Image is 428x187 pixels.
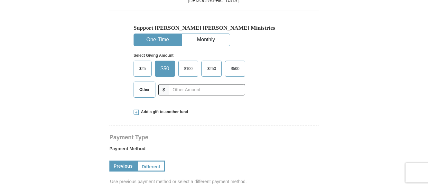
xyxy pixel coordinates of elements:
[134,25,294,31] h5: Support [PERSON_NAME] [PERSON_NAME] Ministries
[169,84,245,95] input: Other Amount
[109,161,137,172] a: Previous
[137,161,165,172] a: Different
[158,84,169,95] span: $
[157,64,172,74] span: $50
[228,64,243,74] span: $500
[136,64,149,74] span: $25
[109,135,319,140] h4: Payment Type
[110,178,319,185] span: Use previous payment method or select a different payment method.
[181,64,196,74] span: $100
[139,109,188,115] span: Add a gift to another fund
[182,34,230,46] button: Monthly
[136,85,153,94] span: Other
[109,145,319,155] label: Payment Method
[134,53,173,58] strong: Select Giving Amount
[204,64,219,74] span: $250
[134,34,181,46] button: One-Time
